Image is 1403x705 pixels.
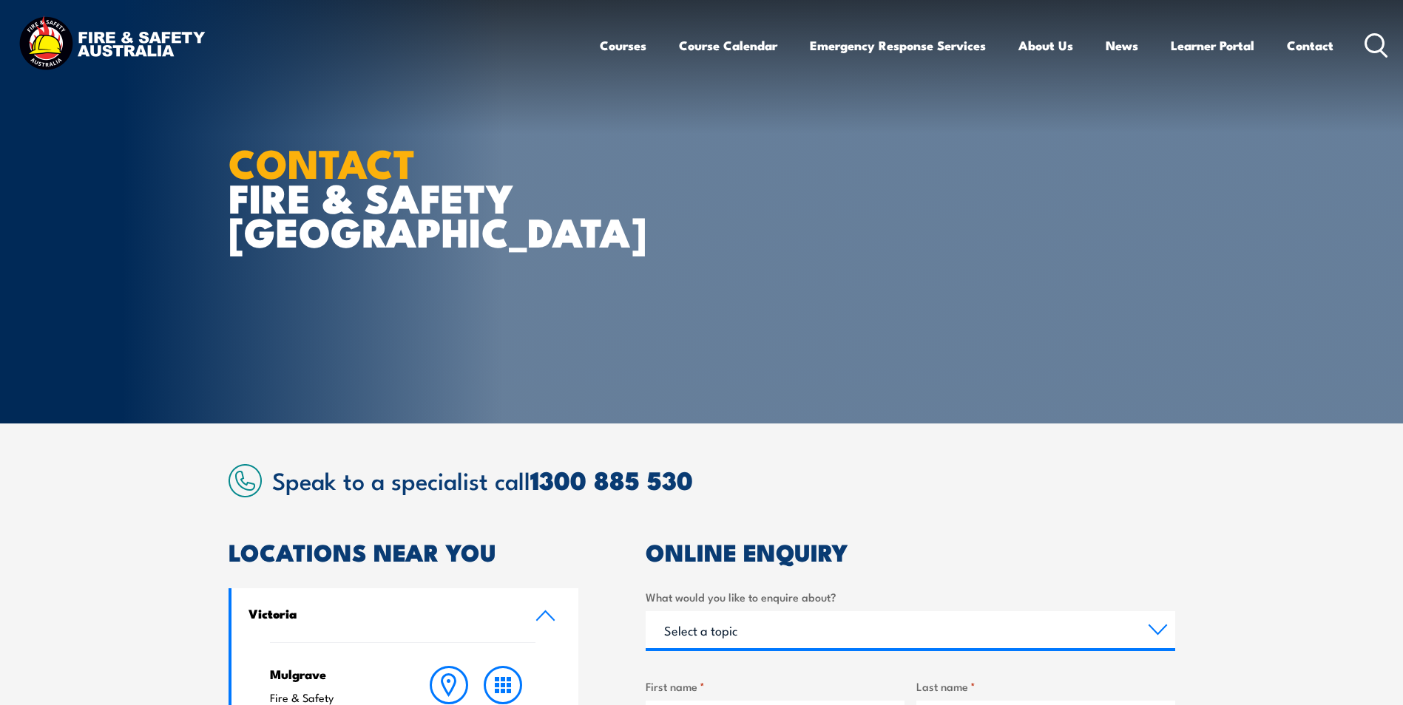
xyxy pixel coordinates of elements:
[679,26,777,65] a: Course Calendar
[229,541,579,562] h2: LOCATIONS NEAR YOU
[530,460,693,499] a: 1300 885 530
[270,666,393,682] h4: Mulgrave
[249,605,513,621] h4: Victoria
[1106,26,1138,65] a: News
[646,541,1175,562] h2: ONLINE ENQUIRY
[810,26,986,65] a: Emergency Response Services
[1018,26,1073,65] a: About Us
[229,131,416,192] strong: CONTACT
[272,466,1175,493] h2: Speak to a specialist call
[600,26,646,65] a: Courses
[229,145,594,248] h1: FIRE & SAFETY [GEOGRAPHIC_DATA]
[231,588,579,642] a: Victoria
[916,678,1175,695] label: Last name
[1171,26,1254,65] a: Learner Portal
[1287,26,1333,65] a: Contact
[646,678,905,695] label: First name
[646,588,1175,605] label: What would you like to enquire about?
